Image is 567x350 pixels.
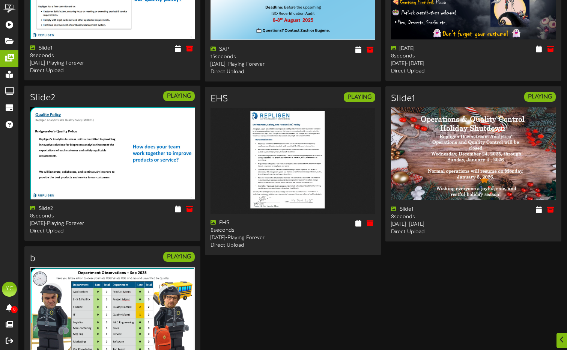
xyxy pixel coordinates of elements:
[167,93,191,100] strong: PLAYING
[2,282,17,297] div: YC
[211,53,287,61] div: 15 seconds
[30,205,107,213] div: Slide2
[211,46,287,53] div: SAP
[211,61,287,68] div: [DATE] - Playing Forever
[391,107,556,200] img: ac7ae9f6-dddd-420f-b671-0e612d681916.jpg
[211,94,228,104] h3: EHS
[211,242,287,249] div: Direct Upload
[30,67,107,75] div: Direct Upload
[11,306,18,313] span: 0
[30,220,107,228] div: [DATE] - Playing Forever
[391,53,468,60] div: 8 seconds
[211,234,287,242] div: [DATE] - Playing Forever
[30,213,107,220] div: 8 seconds
[211,68,287,76] div: Direct Upload
[30,93,55,103] h3: Slide2
[347,94,371,101] strong: PLAYING
[391,213,468,221] div: 8 seconds
[528,94,552,100] strong: PLAYING
[391,228,468,236] div: Direct Upload
[30,228,107,235] div: Direct Upload
[211,219,287,227] div: EHS
[211,227,287,234] div: 8 seconds
[391,60,468,68] div: [DATE] - [DATE]
[30,254,36,264] h3: b
[30,107,195,200] img: 22af44cf-be1b-4c5d-869b-d1715417fc7f.jpg
[391,206,468,213] div: Slide1
[30,60,107,67] div: [DATE] - Playing Forever
[391,94,415,104] h3: Slide1
[391,45,468,53] div: [DATE]
[167,253,191,260] strong: PLAYING
[391,221,468,228] div: [DATE] - [DATE]
[391,68,468,75] div: Direct Upload
[30,45,107,52] div: Slide1
[30,52,107,60] div: 8 seconds
[211,108,375,214] img: 50c0e73d-9877-47c1-907d-e7a35ab6ef2d.png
